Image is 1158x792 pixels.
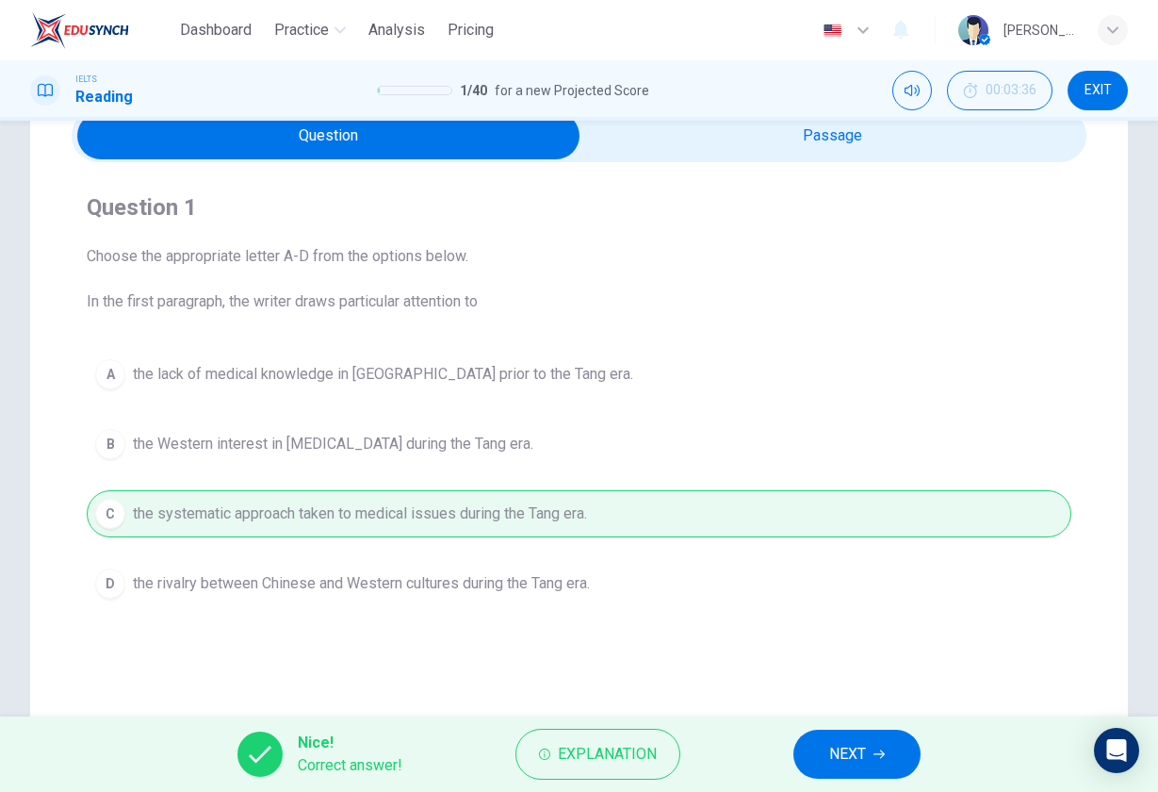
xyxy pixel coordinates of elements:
[1085,83,1112,98] span: EXIT
[495,79,649,102] span: for a new Projected Score
[1003,19,1075,41] div: [PERSON_NAME]
[274,19,329,41] span: Practice
[829,741,866,767] span: NEXT
[892,71,932,110] div: Mute
[368,19,425,41] span: Analysis
[298,732,402,754] span: Nice!
[361,13,432,47] button: Analysis
[75,86,133,108] h1: Reading
[298,754,402,777] span: Correct answer!
[1068,71,1128,110] button: EXIT
[821,24,844,38] img: en
[87,192,1071,223] h4: Question 1
[515,729,680,780] button: Explanation
[440,13,501,47] button: Pricing
[986,83,1036,98] span: 00:03:36
[947,71,1052,110] button: 00:03:36
[267,13,353,47] button: Practice
[30,11,129,49] img: EduSynch logo
[558,741,657,767] span: Explanation
[172,13,259,47] button: Dashboard
[180,19,252,41] span: Dashboard
[1094,728,1139,773] div: Open Intercom Messenger
[958,15,988,45] img: Profile picture
[793,730,921,779] button: NEXT
[75,73,97,86] span: IELTS
[30,11,172,49] a: EduSynch logo
[448,19,494,41] span: Pricing
[87,245,1071,313] span: Choose the appropriate letter A-D from the options below. In the first paragraph, the writer draw...
[947,71,1052,110] div: Hide
[460,79,487,102] span: 1 / 40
